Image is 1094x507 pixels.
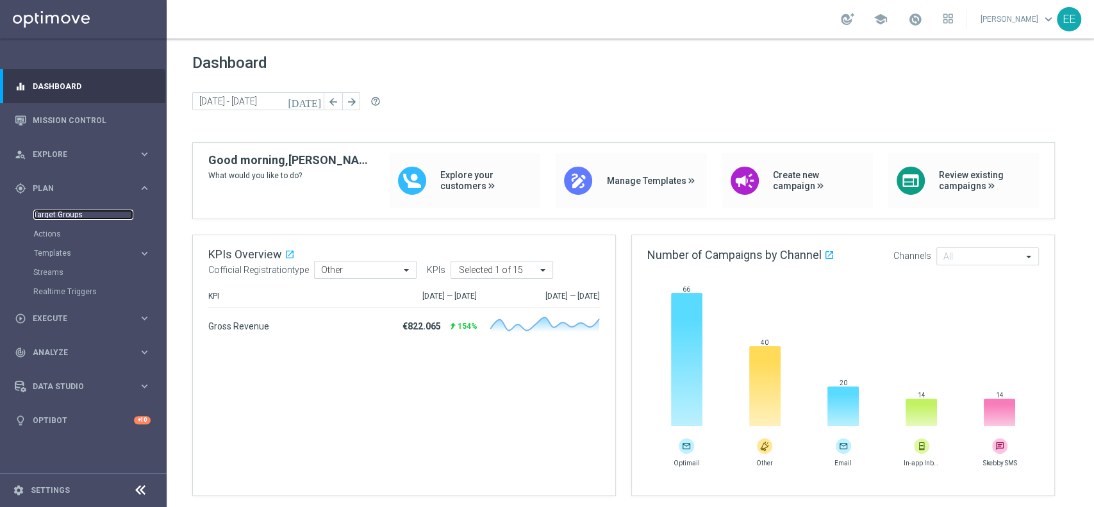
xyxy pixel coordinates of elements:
[33,263,165,282] div: Streams
[14,347,151,358] button: track_changes Analyze keyboard_arrow_right
[33,185,138,192] span: Plan
[15,103,151,137] div: Mission Control
[15,183,26,194] i: gps_fixed
[138,182,151,194] i: keyboard_arrow_right
[138,312,151,324] i: keyboard_arrow_right
[1041,12,1056,26] span: keyboard_arrow_down
[14,115,151,126] button: Mission Control
[33,103,151,137] a: Mission Control
[874,12,888,26] span: school
[138,380,151,392] i: keyboard_arrow_right
[15,69,151,103] div: Dashboard
[33,315,138,322] span: Execute
[138,247,151,260] i: keyboard_arrow_right
[33,282,165,301] div: Realtime Triggers
[33,349,138,356] span: Analyze
[14,415,151,426] button: lightbulb Optibot +10
[33,205,165,224] div: Target Groups
[33,287,133,297] a: Realtime Triggers
[15,347,26,358] i: track_changes
[14,381,151,392] button: Data Studio keyboard_arrow_right
[31,486,70,494] a: Settings
[15,81,26,92] i: equalizer
[34,249,126,257] span: Templates
[14,313,151,324] button: play_circle_outline Execute keyboard_arrow_right
[14,183,151,194] button: gps_fixed Plan keyboard_arrow_right
[33,229,133,239] a: Actions
[15,313,138,324] div: Execute
[14,149,151,160] button: person_search Explore keyboard_arrow_right
[15,381,138,392] div: Data Studio
[33,69,151,103] a: Dashboard
[1057,7,1081,31] div: EE
[33,403,134,437] a: Optibot
[33,383,138,390] span: Data Studio
[15,415,26,426] i: lightbulb
[33,267,133,278] a: Streams
[15,183,138,194] div: Plan
[33,224,165,244] div: Actions
[33,248,151,258] button: Templates keyboard_arrow_right
[15,149,138,160] div: Explore
[34,249,138,257] div: Templates
[134,416,151,424] div: +10
[138,346,151,358] i: keyboard_arrow_right
[13,485,24,496] i: settings
[15,347,138,358] div: Analyze
[33,151,138,158] span: Explore
[15,403,151,437] div: Optibot
[15,149,26,160] i: person_search
[138,148,151,160] i: keyboard_arrow_right
[33,244,165,263] div: Templates
[33,210,133,220] a: Target Groups
[15,313,26,324] i: play_circle_outline
[979,10,1057,29] a: [PERSON_NAME]keyboard_arrow_down
[14,81,151,92] button: equalizer Dashboard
